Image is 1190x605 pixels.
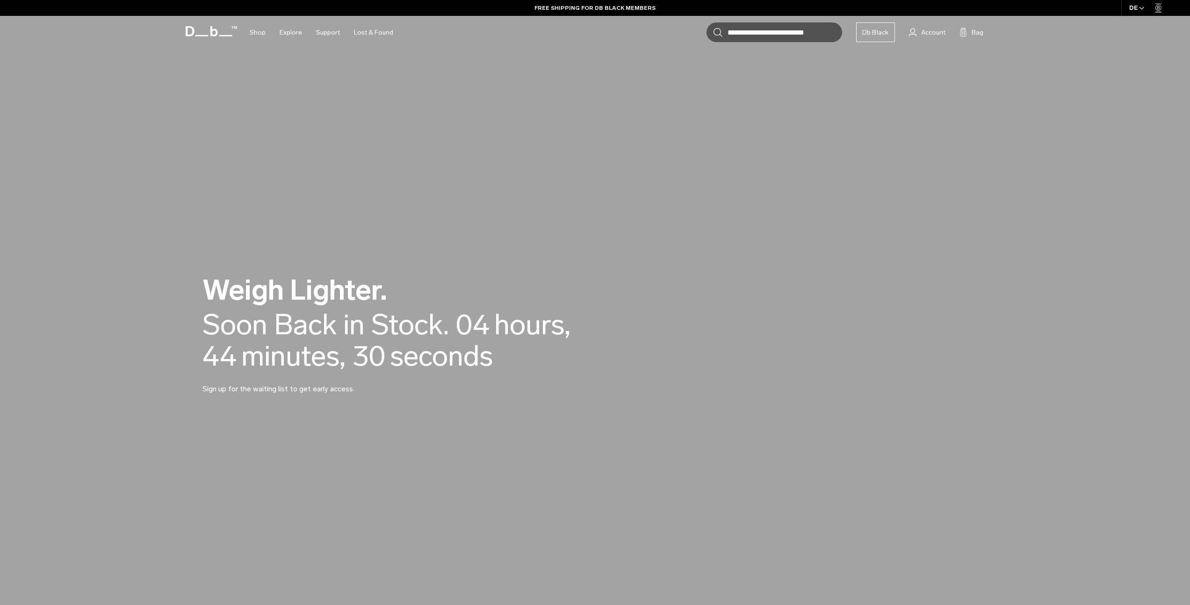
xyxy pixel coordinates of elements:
[534,4,656,12] a: FREE SHIPPING FOR DB BLACK MEMBERS
[959,27,983,38] button: Bag
[909,27,945,38] a: Account
[280,16,302,49] a: Explore
[250,16,266,49] a: Shop
[202,276,623,304] h2: Weigh Lighter.
[494,309,570,340] span: hours,
[972,28,983,37] span: Bag
[316,16,340,49] a: Support
[354,16,393,49] a: Lost & Found
[856,22,895,42] a: Db Black
[390,340,493,372] span: seconds
[921,28,945,37] span: Account
[241,340,346,372] span: minutes
[202,372,427,395] p: Sign up for the waiting list to get early access.
[339,339,346,373] span: ,
[202,340,237,372] span: 44
[353,340,385,372] span: 30
[243,16,400,49] nav: Main Navigation
[456,309,490,340] span: 04
[202,309,449,340] div: Soon Back in Stock.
